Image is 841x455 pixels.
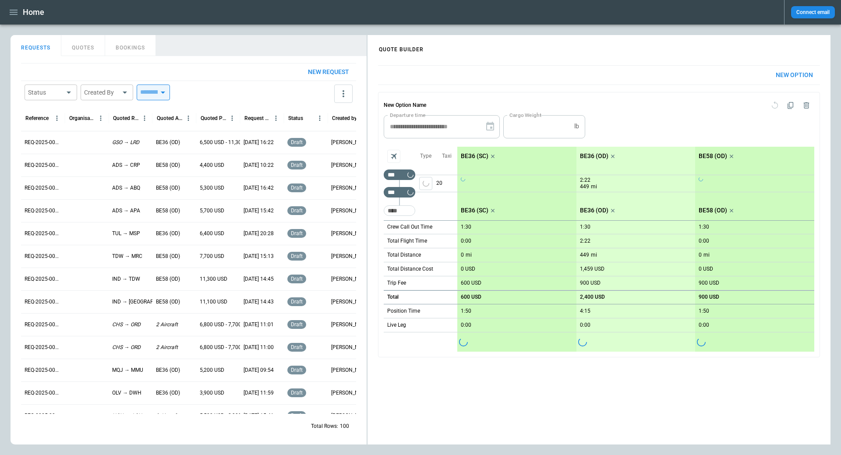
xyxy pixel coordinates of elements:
[200,298,227,306] p: 11,100 USD
[387,223,432,231] p: Crew Call Out Time
[200,389,224,397] p: 3,900 USD
[244,253,274,260] p: [DATE] 15:13
[112,139,139,146] p: GSO → LRD
[703,251,710,259] p: mi
[112,184,140,192] p: ADS → ABQ
[25,275,61,283] p: REQ-2025-000245
[113,115,139,121] div: Quoted Route
[25,367,61,374] p: REQ-2025-000241
[156,184,180,192] p: BE58 (OD)
[390,111,426,119] label: Departure time
[580,294,605,300] p: 2,400 USD
[461,308,471,314] p: 1:50
[289,367,304,373] span: draft
[112,230,140,237] p: TUL → MSP
[419,177,432,190] span: Type of sector
[331,162,368,169] p: [PERSON_NAME]
[301,63,356,81] button: New request
[384,98,426,113] h6: New Option Name
[105,35,156,56] button: BOOKINGS
[461,224,471,230] p: 1:30
[156,139,180,146] p: BE36 (OD)
[25,184,61,192] p: REQ-2025-000249
[244,115,270,121] div: Request Created At (UTC-05:00)
[331,230,368,237] p: [PERSON_NAME]
[461,252,464,258] p: 0
[699,224,709,230] p: 1:30
[331,253,368,260] p: [PERSON_NAME]
[387,321,406,329] p: Live Leg
[289,230,304,236] span: draft
[387,251,421,259] p: Total Distance
[461,322,471,328] p: 0:00
[368,37,434,57] h4: QUOTE BUILDER
[387,265,433,273] p: Total Distance Cost
[23,7,44,18] h1: Home
[25,207,61,215] p: REQ-2025-000248
[580,238,590,244] p: 2:22
[580,177,590,183] p: 2:22
[331,298,368,306] p: [PERSON_NAME]
[580,266,604,272] p: 1,459 USD
[244,162,274,169] p: [DATE] 10:22
[580,183,589,190] p: 449
[387,279,406,287] p: Trip Fee
[331,275,368,283] p: [PERSON_NAME]
[387,150,400,163] span: Aircraft selection
[699,238,709,244] p: 0:00
[244,275,274,283] p: [DATE] 14:45
[200,207,224,215] p: 5,700 USD
[699,252,702,258] p: 0
[461,238,471,244] p: 0:00
[112,344,141,351] p: CHS → ORD
[767,98,783,113] span: Reset quote option
[699,152,727,160] p: BE58 (OD)
[332,115,357,121] div: Created by
[466,251,472,259] p: mi
[331,207,368,215] p: [PERSON_NAME]
[156,253,180,260] p: BE58 (OD)
[461,207,488,214] p: BE36 (SC)
[699,294,719,300] p: 900 USD
[156,162,180,169] p: BE58 (OD)
[25,230,61,237] p: REQ-2025-000247
[799,98,814,113] span: Delete quote option
[699,308,709,314] p: 1:50
[25,321,61,328] p: REQ-2025-000243
[387,307,420,315] p: Position Time
[156,321,178,328] p: 2 Aircraft
[51,113,63,124] button: Reference column menu
[580,308,590,314] p: 4:15
[25,162,61,169] p: REQ-2025-000250
[112,367,143,374] p: MQJ → MMU
[25,139,61,146] p: REQ-2025-000251
[200,321,253,328] p: 6,800 USD - 7,700 USD
[200,275,227,283] p: 11,300 USD
[139,113,150,124] button: Quoted Route column menu
[289,390,304,396] span: draft
[112,389,141,397] p: OLV → DWH
[461,294,481,300] p: 600 USD
[244,184,274,192] p: [DATE] 16:42
[226,113,238,124] button: Quoted Price column menu
[387,237,427,245] p: Total Flight Time
[591,251,597,259] p: mi
[384,187,415,198] div: Too short
[28,88,63,97] div: Status
[591,183,597,190] p: mi
[331,367,368,374] p: [PERSON_NAME]
[112,321,141,328] p: CHS → ORD
[580,224,590,230] p: 1:30
[84,88,119,97] div: Created By
[289,208,304,214] span: draft
[311,423,338,430] p: Total Rows:
[95,113,106,124] button: Organisation column menu
[331,184,368,192] p: [PERSON_NAME]
[384,205,415,216] div: Too short
[112,275,140,283] p: IND → TDW
[289,276,304,282] span: draft
[334,85,353,103] button: more
[25,115,49,121] div: Reference
[509,111,541,119] label: Cargo Weight
[244,321,274,328] p: [DATE] 11:01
